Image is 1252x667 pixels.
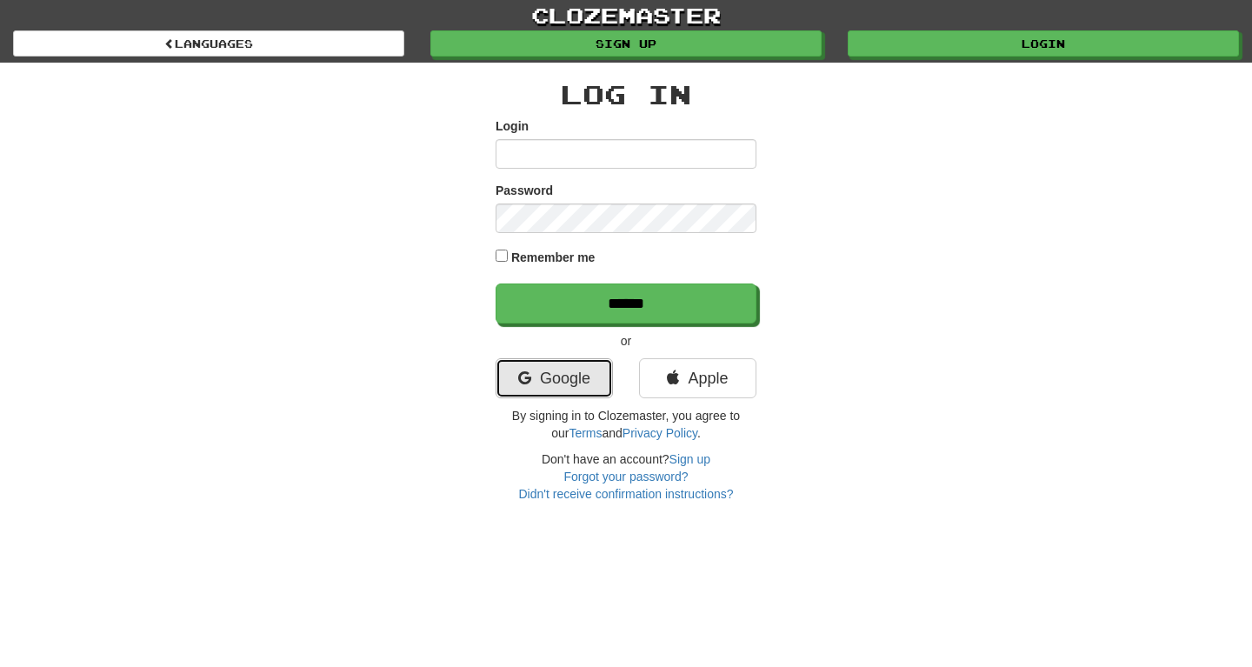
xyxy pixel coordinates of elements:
a: Privacy Policy [623,426,697,440]
p: or [496,332,756,350]
a: Login [848,30,1239,57]
label: Remember me [511,249,596,266]
label: Login [496,117,529,135]
a: Languages [13,30,404,57]
a: Apple [639,358,756,398]
h2: Log In [496,80,756,109]
a: Forgot your password? [563,470,688,484]
a: Sign up [430,30,822,57]
p: By signing in to Clozemaster, you agree to our and . [496,407,756,442]
a: Didn't receive confirmation instructions? [518,487,733,501]
label: Password [496,182,553,199]
a: Terms [569,426,602,440]
a: Sign up [669,452,710,466]
a: Google [496,358,613,398]
div: Don't have an account? [496,450,756,503]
